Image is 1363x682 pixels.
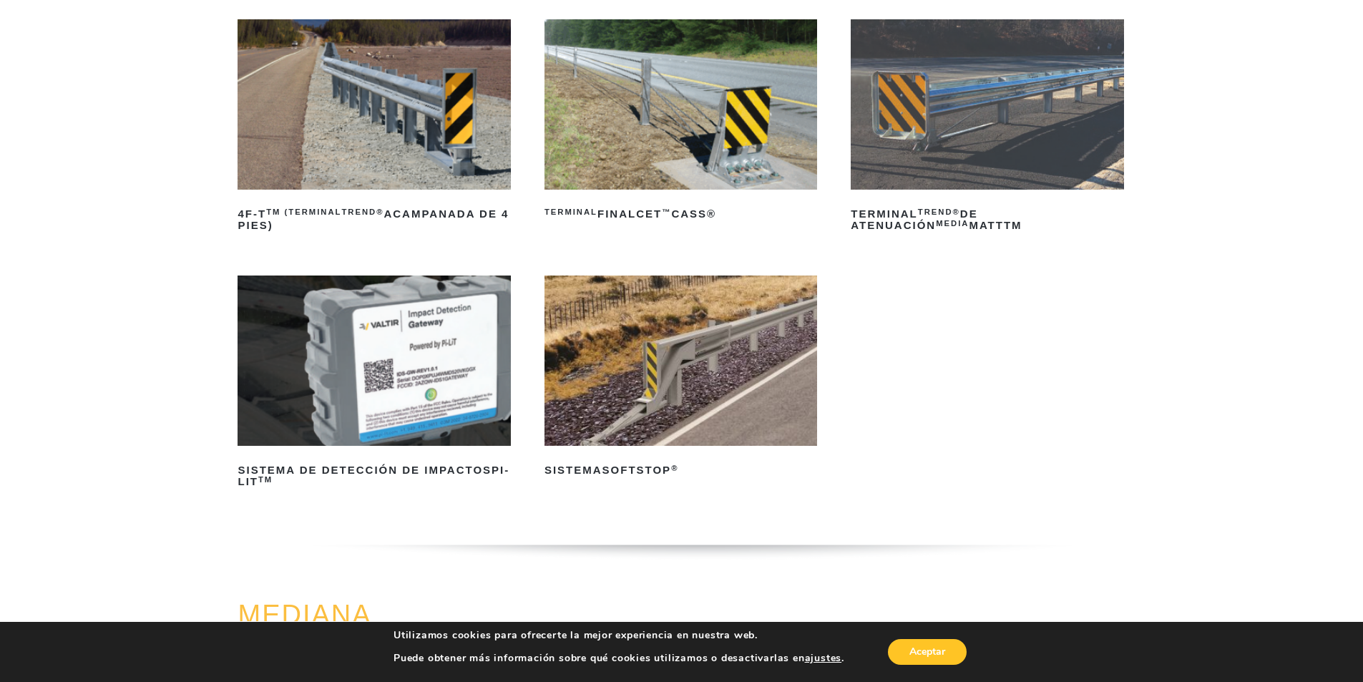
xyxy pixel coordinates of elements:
[238,600,371,630] a: MEDIANA
[544,276,817,482] a: SistemaSoftStop®
[238,464,492,476] font: Sistema de detección de impactos
[238,464,509,488] font: PI-LIT
[341,208,384,216] font: TREND®
[909,645,945,658] font: Aceptar
[597,208,636,220] font: final
[888,639,967,665] button: Aceptar
[258,475,273,484] font: TM
[841,651,844,665] font: .
[602,464,672,476] font: SoftStop
[936,219,969,228] font: media
[851,19,1123,237] a: TerminalTREND®de atenuaciónmediaMATTTM
[394,651,805,665] font: Puede obtener más información sobre qué cookies utilizamos o desactivarlas en
[544,208,597,216] font: Terminal
[918,208,960,216] font: TREND®
[805,651,842,665] font: ajustes
[636,208,662,220] font: CET
[671,208,716,220] font: CASS®
[266,208,341,216] font: TM (Terminal
[238,276,510,493] a: Sistema de detección de impactosPI-LITTM
[805,652,842,665] button: ajustes
[671,464,678,472] font: ®
[969,219,1022,231] font: MATTTM
[268,219,273,231] font: )
[544,276,817,446] img: Terminal final del sistema SoftStop
[851,208,918,220] font: Terminal
[544,464,602,476] font: Sistema
[544,19,817,225] a: TerminalfinalCET™CASS®
[238,208,509,232] font: acampanada de 4 pies
[238,208,266,220] font: 4F-T
[851,208,977,232] font: de atenuación
[238,19,510,237] a: 4F-TTM (TerminalTREND®acampanada de 4 pies)
[662,208,671,216] font: ™
[394,628,758,642] font: Utilizamos cookies para ofrecerte la mejor experiencia en nuestra web.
